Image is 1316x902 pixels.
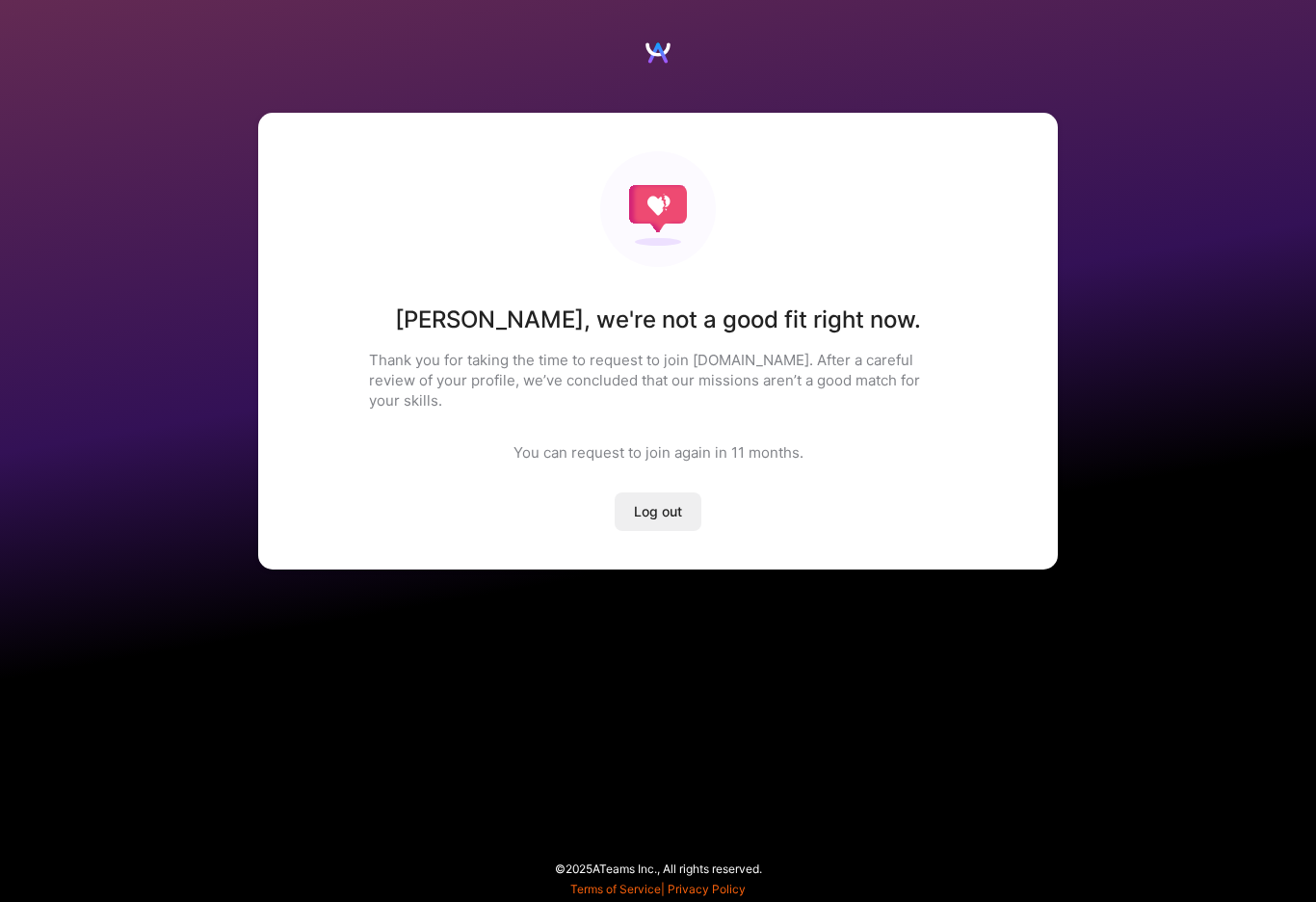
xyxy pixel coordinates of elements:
[600,151,716,267] img: Not fit
[570,882,661,896] a: Terms of Service
[369,350,947,411] p: Thank you for taking the time to request to join [DOMAIN_NAME]. After a careful review of your pr...
[395,305,921,334] h1: [PERSON_NAME] , we're not a good fit right now.
[513,442,803,463] div: You can request to join again in 11 months .
[644,39,672,67] img: Logo
[668,882,746,896] a: Privacy Policy
[570,882,746,896] span: |
[634,502,682,521] span: Log out
[615,492,701,531] button: Log out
